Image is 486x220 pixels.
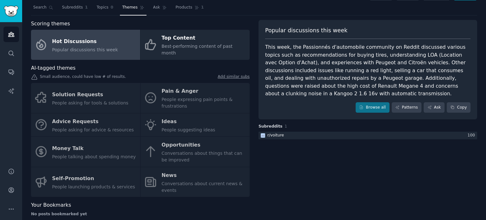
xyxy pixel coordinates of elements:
a: Patterns [392,102,421,113]
span: Search [33,5,47,10]
a: Top ContentBest-performing content of past month [140,30,250,60]
a: voiturer/voiture100 [259,132,477,140]
div: This week, the Passionnés d'automobile community on Reddit discussed various topics such as recom... [265,43,470,98]
span: 1 [201,5,204,10]
div: Small audience, could have low # of results. [31,74,250,81]
span: Themes [122,5,138,10]
img: GummySearch logo [4,6,18,17]
div: No posts bookmarked yet [31,211,250,217]
span: Products [176,5,192,10]
span: Popular discussions this week [265,27,347,35]
a: Search [31,3,55,16]
span: 1 [285,124,287,129]
div: Top Content [162,33,246,43]
a: Topics0 [94,3,115,16]
a: Ask [424,102,445,113]
a: Hot DiscussionsPopular discussions this week [31,30,140,60]
a: Ask [151,3,169,16]
span: Your Bookmarks [31,201,71,209]
div: r/ voiture [267,133,284,138]
a: Products1 [173,3,206,16]
a: Themes [120,3,146,16]
img: voiture [261,133,265,138]
a: Add similar subs [218,74,250,81]
span: Topics [97,5,108,10]
span: Popular discussions this week [52,47,118,52]
a: Subreddits1 [60,3,90,16]
span: Scoring themes [31,20,70,28]
a: Browse all [356,102,389,113]
span: Best-performing content of past month [162,44,233,55]
div: 100 [468,133,477,138]
span: Subreddits [62,5,83,10]
span: 1 [85,5,88,10]
span: Ask [153,5,160,10]
span: Subreddits [259,124,283,129]
span: AI-tagged themes [31,64,76,72]
div: Hot Discussions [52,36,118,47]
span: 0 [111,5,114,10]
button: Copy [447,102,470,113]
